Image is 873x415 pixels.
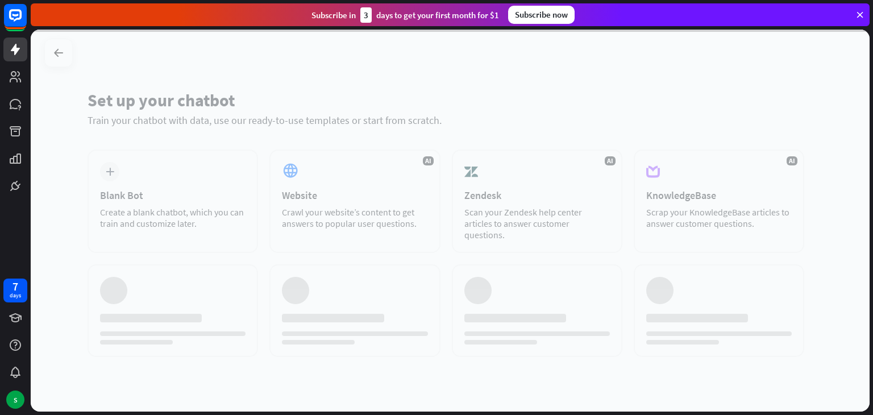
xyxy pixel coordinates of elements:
[10,292,21,300] div: days
[508,6,575,24] div: Subscribe now
[311,7,499,23] div: Subscribe in days to get your first month for $1
[3,279,27,302] a: 7 days
[6,391,24,409] div: S
[13,281,18,292] div: 7
[360,7,372,23] div: 3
